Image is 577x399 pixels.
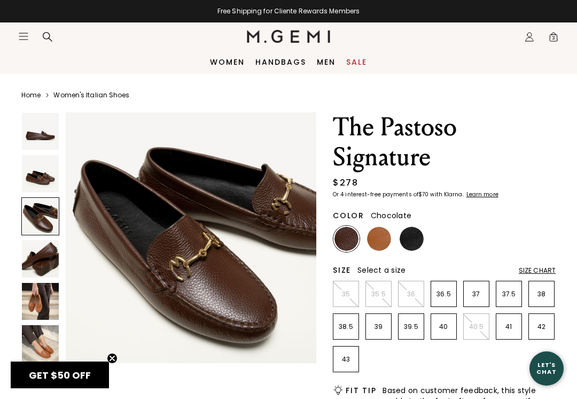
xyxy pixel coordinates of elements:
[367,227,391,251] img: Tan
[255,58,306,66] a: Handbags
[333,266,351,274] h2: Size
[22,283,59,320] img: The Pastoso Signature
[333,211,364,220] h2: Color
[333,112,556,172] h1: The Pastoso Signature
[333,177,358,189] div: $278
[333,290,358,298] p: 35
[333,323,358,331] p: 38.5
[29,369,91,382] span: GET $50 OFF
[464,290,489,298] p: 37
[22,325,59,362] img: The Pastoso Signature
[333,190,418,198] klarna-placement-style-body: Or 4 interest-free payments of
[399,290,424,298] p: 36
[529,323,554,331] p: 42
[247,30,331,43] img: M.Gemi
[334,227,358,251] img: Chocolate
[496,323,521,331] p: 41
[11,362,109,388] div: GET $50 OFFClose teaser
[371,210,411,221] span: Chocolate
[496,290,521,298] p: 37.5
[21,91,41,99] a: Home
[107,353,118,364] button: Close teaser
[22,113,59,150] img: The Pastoso Signature
[431,290,456,298] p: 36.5
[418,190,428,198] klarna-placement-style-amount: $70
[465,191,498,198] a: Learn more
[466,190,498,198] klarna-placement-style-cta: Learn more
[548,34,559,44] span: 3
[346,58,367,66] a: Sale
[431,323,456,331] p: 40
[53,91,129,99] a: Women's Italian Shoes
[346,386,376,395] h2: Fit Tip
[366,290,391,298] p: 35.5
[400,227,424,251] img: Black
[366,323,391,331] p: 39
[464,323,489,331] p: 40.5
[519,266,556,275] div: Size Chart
[430,190,465,198] klarna-placement-style-body: with Klarna
[22,240,59,277] img: The Pastoso Signature
[529,362,564,375] div: Let's Chat
[210,58,245,66] a: Women
[529,290,554,298] p: 38
[317,58,336,66] a: Men
[333,355,358,364] p: 43
[66,112,316,363] img: The Pastoso Signature
[357,265,406,275] span: Select a size
[18,31,29,42] button: Open site menu
[399,323,424,331] p: 39.5
[22,155,59,192] img: The Pastoso Signature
